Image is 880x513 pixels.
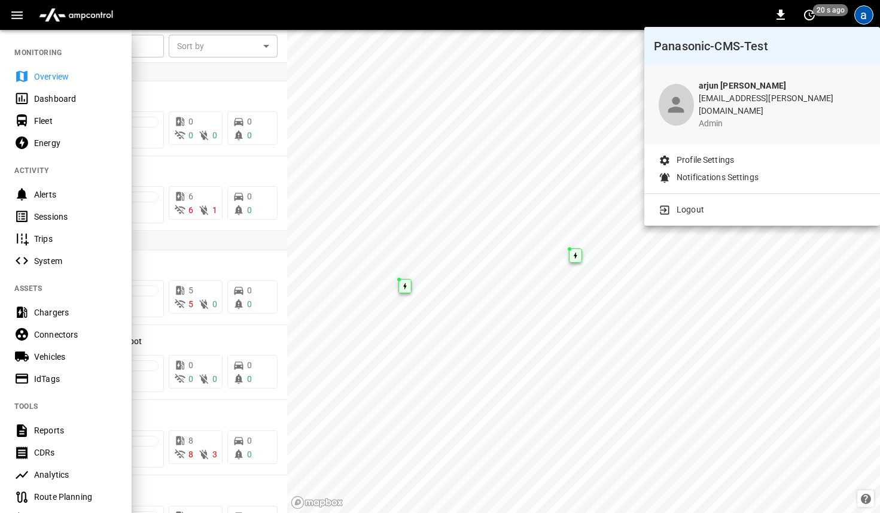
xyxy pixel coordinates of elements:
div: profile-icon [659,84,694,126]
p: Profile Settings [677,154,734,166]
p: admin [699,117,866,130]
p: Logout [677,204,704,216]
b: arjun [PERSON_NAME] [699,81,787,90]
p: Notifications Settings [677,171,759,184]
h6: Panasonic-CMS-Test [654,37,870,56]
p: [EMAIL_ADDRESS][PERSON_NAME][DOMAIN_NAME] [699,92,866,117]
